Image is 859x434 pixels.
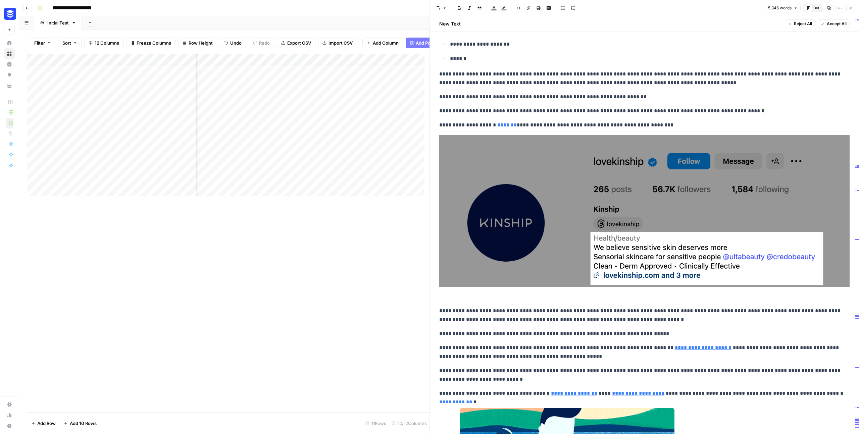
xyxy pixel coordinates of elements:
button: 12 Columns [84,38,123,48]
button: Accept All [818,19,850,28]
a: Insights [4,59,15,70]
span: Filter [34,40,45,46]
button: Workspace: Buffer [4,5,15,22]
span: Add 10 Rows [70,420,97,427]
span: 12 Columns [95,40,119,46]
button: Export CSV [277,38,315,48]
a: Opportunities [4,70,15,80]
span: Add Column [373,40,399,46]
a: Initial Test [34,16,82,30]
span: Add Row [37,420,56,427]
a: Usage [4,410,15,421]
button: Freeze Columns [126,38,175,48]
a: Your Data [4,80,15,91]
button: Undo [220,38,246,48]
a: Settings [4,399,15,410]
button: Add 10 Rows [60,418,101,429]
div: 11 Rows [363,418,389,429]
button: Reject All [785,19,815,28]
img: Buffer Logo [4,8,16,20]
button: Filter [30,38,55,48]
span: Redo [259,40,270,46]
h2: New Text [439,20,461,27]
span: Row Height [189,40,213,46]
button: Help + Support [4,421,15,431]
span: Export CSV [287,40,311,46]
span: Import CSV [329,40,353,46]
span: 5,346 words [768,5,792,11]
span: Undo [230,40,242,46]
a: Browse [4,48,15,59]
span: Accept All [827,21,847,27]
div: Initial Test [47,19,69,26]
div: 12/12 Columns [389,418,429,429]
button: Import CSV [318,38,357,48]
button: Add Power Agent [406,38,456,48]
span: Freeze Columns [137,40,171,46]
button: Add Row [27,418,60,429]
button: 5,346 words [765,4,801,12]
button: Redo [249,38,274,48]
button: Sort [58,38,82,48]
span: Reject All [794,21,812,27]
a: Home [4,38,15,48]
span: Sort [62,40,71,46]
button: Row Height [178,38,217,48]
span: Add Power Agent [416,40,452,46]
button: Add Column [362,38,403,48]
